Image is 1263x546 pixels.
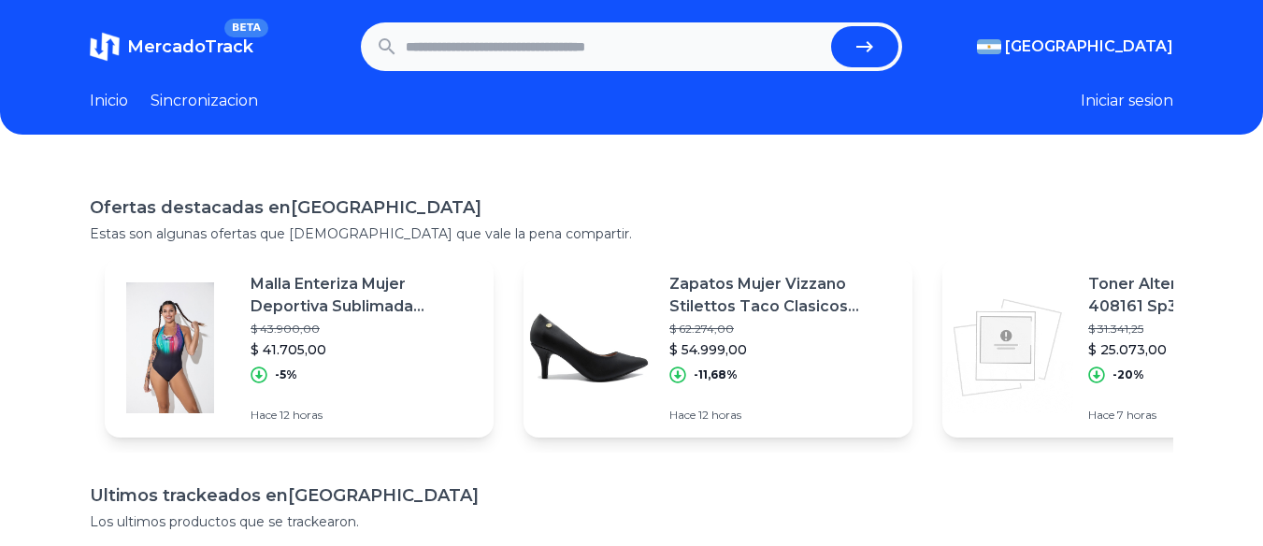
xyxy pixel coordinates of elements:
[251,340,479,359] p: $ 41.705,00
[90,32,120,62] img: MercadoTrack
[90,224,1173,243] p: Estas son algunas ofertas que [DEMOGRAPHIC_DATA] que vale la pena compartir.
[105,258,494,438] a: Featured imageMalla Enteriza Mujer Deportiva Sublimada [PERSON_NAME] Mare 3034$ 43.900,00$ 41.705...
[669,322,897,337] p: $ 62.274,00
[1081,90,1173,112] button: Iniciar sesion
[275,367,297,382] p: -5%
[1005,36,1173,58] span: [GEOGRAPHIC_DATA]
[105,282,236,413] img: Featured image
[524,282,654,413] img: Featured image
[694,367,738,382] p: -11,68%
[90,90,128,112] a: Inicio
[977,36,1173,58] button: [GEOGRAPHIC_DATA]
[251,322,479,337] p: $ 43.900,00
[90,32,253,62] a: MercadoTrackBETA
[90,512,1173,531] p: Los ultimos productos que se trackearon.
[1112,367,1144,382] p: -20%
[942,282,1073,413] img: Featured image
[90,194,1173,221] h1: Ofertas destacadas en [GEOGRAPHIC_DATA]
[669,340,897,359] p: $ 54.999,00
[669,273,897,318] p: Zapatos Mujer Vizzano Stilettos Taco Clasicos 1185702
[151,90,258,112] a: Sincronizacion
[524,258,912,438] a: Featured imageZapatos Mujer Vizzano Stilettos Taco Clasicos 1185702$ 62.274,00$ 54.999,00-11,68%H...
[127,36,253,57] span: MercadoTrack
[977,39,1001,54] img: Argentina
[251,273,479,318] p: Malla Enteriza Mujer Deportiva Sublimada [PERSON_NAME] Mare 3034
[669,408,897,423] p: Hace 12 horas
[224,19,268,37] span: BETA
[251,408,479,423] p: Hace 12 horas
[90,482,1173,509] h1: Ultimos trackeados en [GEOGRAPHIC_DATA]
